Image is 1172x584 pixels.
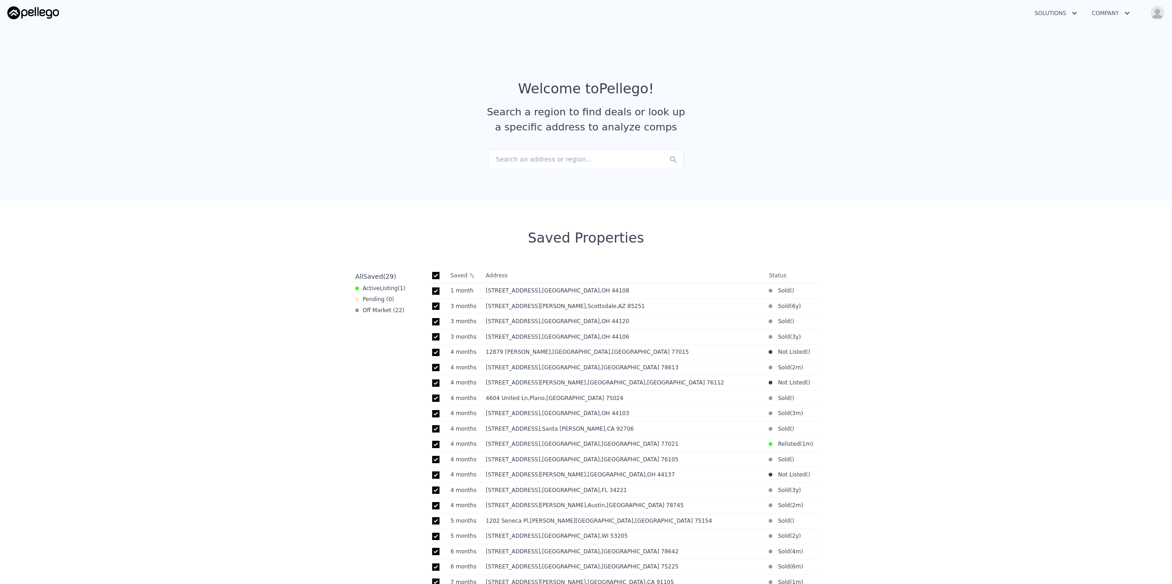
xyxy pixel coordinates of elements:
[772,303,792,310] span: Sold (
[792,517,794,525] span: )
[450,563,478,570] time: 2025-02-13 17:29
[792,333,799,341] time: 2022-03-21 09:33
[610,349,689,355] span: , [GEOGRAPHIC_DATA] 77015
[545,395,624,401] span: , [GEOGRAPHIC_DATA] 75024
[486,456,540,463] span: [STREET_ADDRESS]
[540,426,637,432] span: , Santa [PERSON_NAME]
[600,318,629,324] span: , OH 44120
[483,104,689,135] div: Search a region to find deals or look up a specific address to analyze comps
[486,426,540,432] span: [STREET_ADDRESS]
[450,456,478,463] time: 2025-04-18 21:44
[772,471,808,478] span: Not Listed (
[772,379,808,386] span: Not Listed (
[586,471,678,478] span: , [GEOGRAPHIC_DATA]
[808,471,810,478] span: )
[792,548,801,555] time: 2025-04-17 11:47
[450,532,478,540] time: 2025-03-19 01:01
[792,532,799,540] time: 2023-11-08 15:15
[772,364,792,371] span: Sold (
[792,303,799,310] time: 2019-12-13 18:01
[600,287,629,294] span: , OH 44108
[486,395,528,401] span: 4604 United Ln
[540,287,633,294] span: , [GEOGRAPHIC_DATA]
[551,349,693,355] span: , [GEOGRAPHIC_DATA]
[486,303,586,309] span: [STREET_ADDRESS][PERSON_NAME]
[772,517,792,525] span: Sold (
[792,410,801,417] time: 2025-05-08 16:56
[808,348,810,356] span: )
[450,287,478,294] time: 2025-07-11 19:53
[450,517,478,525] time: 2025-03-22 23:16
[486,334,540,340] span: [STREET_ADDRESS]
[486,502,586,508] span: [STREET_ADDRESS][PERSON_NAME]
[792,287,794,294] span: )
[799,487,801,494] span: )
[1150,5,1165,20] img: avatar
[486,318,540,324] span: [STREET_ADDRESS]
[605,502,684,508] span: , [GEOGRAPHIC_DATA] 78745
[600,548,678,555] span: , [GEOGRAPHIC_DATA] 78642
[600,410,629,416] span: , OH 44103
[486,364,540,371] span: [STREET_ADDRESS]
[450,548,478,555] time: 2025-02-26 19:55
[811,440,813,448] span: )
[488,149,684,169] div: Search an address or region...
[792,487,799,494] time: 2022-08-02 12:57
[486,441,540,447] span: [STREET_ADDRESS]
[792,425,794,433] span: )
[600,563,678,570] span: , [GEOGRAPHIC_DATA] 75225
[540,334,633,340] span: , [GEOGRAPHIC_DATA]
[450,364,478,371] time: 2025-04-30 18:43
[772,348,808,356] span: Not Listed (
[586,379,728,386] span: , [GEOGRAPHIC_DATA]
[792,364,801,371] time: 2025-06-12 13:55
[586,502,688,508] span: , Austin
[772,563,792,570] span: Sold (
[486,487,540,493] span: [STREET_ADDRESS]
[772,548,792,555] span: Sold (
[486,287,540,294] span: [STREET_ADDRESS]
[616,303,645,309] span: , AZ 85251
[355,296,394,303] div: Pending ( 0 )
[450,303,478,310] time: 2025-05-19 17:55
[646,379,724,386] span: , [GEOGRAPHIC_DATA] 76112
[518,81,654,97] div: Welcome to Pellego !
[486,533,540,539] span: [STREET_ADDRESS]
[352,230,820,246] div: Saved Properties
[772,333,792,341] span: Sold (
[540,441,682,447] span: , [GEOGRAPHIC_DATA]
[528,518,716,524] span: , [PERSON_NAME][GEOGRAPHIC_DATA]
[792,502,801,509] time: 2025-06-17 18:19
[540,533,631,539] span: , [GEOGRAPHIC_DATA]
[586,303,649,309] span: , Scottsdale
[772,456,792,463] span: Sold (
[605,426,634,432] span: , CA 92706
[450,395,478,402] time: 2025-04-24 17:17
[646,471,675,478] span: , OH 44137
[486,379,586,386] span: [STREET_ADDRESS][PERSON_NAME]
[528,395,627,401] span: , Plano
[486,410,540,416] span: [STREET_ADDRESS]
[363,273,383,280] span: Saved
[792,456,794,463] span: )
[486,349,551,355] span: 12879 [PERSON_NAME]
[772,532,792,540] span: Sold (
[792,563,801,570] time: 2025-03-06 19:08
[772,410,792,417] span: Sold (
[450,440,478,448] time: 2025-04-18 21:46
[600,456,678,463] span: , [GEOGRAPHIC_DATA] 76105
[801,563,803,570] span: )
[540,456,682,463] span: , [GEOGRAPHIC_DATA]
[482,268,765,283] th: Address
[450,318,478,325] time: 2025-05-13 22:52
[600,533,628,539] span: , WI 53205
[450,333,478,341] time: 2025-05-09 23:11
[1085,5,1137,22] button: Company
[355,307,404,314] div: Off Market ( 22 )
[380,285,398,292] span: Listing
[450,379,478,386] time: 2025-04-25 23:10
[355,272,396,281] div: All ( 29 )
[772,502,792,509] span: Sold (
[801,364,803,371] span: )
[772,440,802,448] span: Relisted (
